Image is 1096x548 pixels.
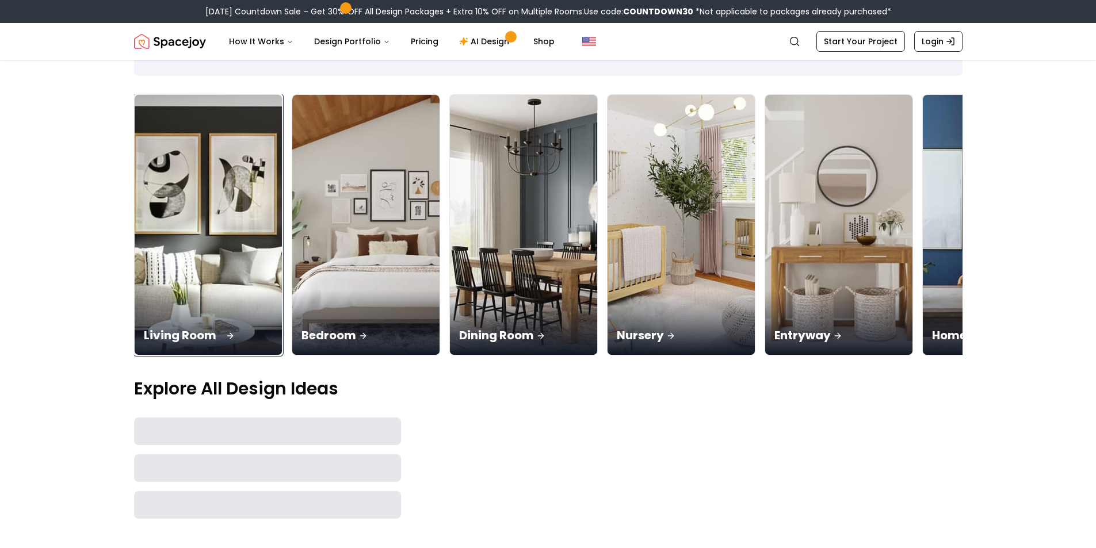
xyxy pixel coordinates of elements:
[617,327,746,343] p: Nursery
[623,6,693,17] b: COUNTDOWN30
[134,378,963,399] p: Explore All Design Ideas
[693,6,891,17] span: *Not applicable to packages already purchased*
[607,94,755,355] a: NurseryNursery
[134,94,282,355] a: Living RoomLiving Room
[914,31,963,52] a: Login
[301,327,430,343] p: Bedroom
[305,30,399,53] button: Design Portfolio
[774,327,903,343] p: Entryway
[922,94,1071,355] a: Home OfficeHome Office
[292,94,440,355] a: BedroomBedroom
[459,327,588,343] p: Dining Room
[608,95,755,355] img: Nursery
[134,30,206,53] img: Spacejoy Logo
[450,30,522,53] a: AI Design
[816,31,905,52] a: Start Your Project
[220,30,303,53] button: How It Works
[449,94,598,355] a: Dining RoomDining Room
[765,95,912,355] img: Entryway
[134,23,963,60] nav: Global
[134,30,206,53] a: Spacejoy
[524,30,564,53] a: Shop
[584,6,693,17] span: Use code:
[131,89,285,362] img: Living Room
[205,6,891,17] div: [DATE] Countdown Sale – Get 30% OFF All Design Packages + Extra 10% OFF on Multiple Rooms.
[450,95,597,355] img: Dining Room
[144,327,273,343] p: Living Room
[220,30,564,53] nav: Main
[292,95,440,355] img: Bedroom
[582,35,596,48] img: United States
[765,94,913,355] a: EntrywayEntryway
[932,327,1061,343] p: Home Office
[923,95,1070,355] img: Home Office
[402,30,448,53] a: Pricing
